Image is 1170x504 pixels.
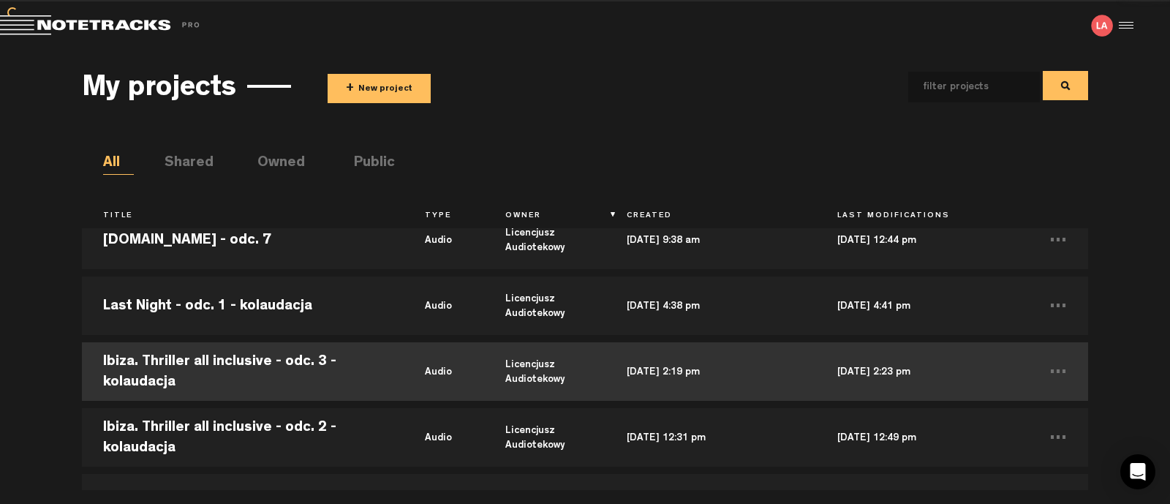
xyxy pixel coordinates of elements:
[82,273,404,339] td: Last Night - odc. 1 - kolaudacja
[816,339,1027,405] td: [DATE] 2:23 pm
[605,405,817,470] td: [DATE] 12:31 pm
[165,153,195,175] li: Shared
[908,72,1016,102] input: filter projects
[484,405,605,470] td: Licencjusz Audiotekowy
[404,207,484,273] td: audio
[1027,405,1088,470] td: ...
[605,207,817,273] td: [DATE] 9:38 am
[816,207,1027,273] td: [DATE] 12:44 pm
[82,74,236,106] h3: My projects
[816,273,1027,339] td: [DATE] 4:41 pm
[328,74,431,103] button: +New project
[816,405,1027,470] td: [DATE] 12:49 pm
[82,405,404,470] td: Ibiza. Thriller all inclusive - odc. 2 - kolaudacja
[1091,15,1113,37] img: letters
[82,204,404,229] th: Title
[484,207,605,273] td: Licencjusz Audiotekowy
[404,405,484,470] td: audio
[605,273,817,339] td: [DATE] 4:38 pm
[404,273,484,339] td: audio
[816,204,1027,229] th: Last Modifications
[484,339,605,405] td: Licencjusz Audiotekowy
[404,204,484,229] th: Type
[354,153,385,175] li: Public
[484,273,605,339] td: Licencjusz Audiotekowy
[1027,339,1088,405] td: ...
[103,153,134,175] li: All
[605,339,817,405] td: [DATE] 2:19 pm
[1027,207,1088,273] td: ...
[257,153,288,175] li: Owned
[605,204,817,229] th: Created
[1120,454,1155,489] div: Open Intercom Messenger
[1027,273,1088,339] td: ...
[82,339,404,405] td: Ibiza. Thriller all inclusive - odc. 3 - kolaudacja
[346,80,354,97] span: +
[82,207,404,273] td: [DOMAIN_NAME] - odc. 7
[484,204,605,229] th: Owner
[404,339,484,405] td: audio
